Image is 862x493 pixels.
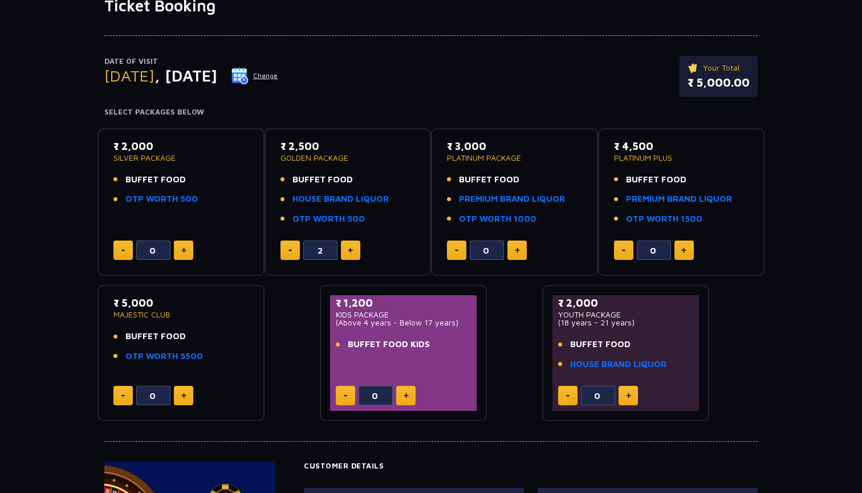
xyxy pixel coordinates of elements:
img: plus [348,247,353,253]
a: OTP WORTH 500 [292,213,365,226]
p: ₹ 2,500 [280,138,416,154]
span: BUFFET FOOD [626,173,686,186]
a: OTP WORTH 500 [125,193,198,206]
p: ₹ 4,500 [614,138,749,154]
a: OTP WORTH 1500 [626,213,702,226]
span: BUFFET FOOD [459,173,519,186]
img: minus [288,250,292,251]
p: PLATINUM PACKAGE [447,154,582,162]
h4: Select Packages Below [104,108,758,117]
a: OTP WORTH 5500 [125,350,203,363]
a: HOUSE BRAND LIQUOR [570,358,666,371]
img: plus [181,247,186,253]
p: MAJESTIC CLUB [113,311,249,319]
span: , [DATE] [154,66,217,85]
a: HOUSE BRAND LIQUOR [292,193,389,206]
p: Your Total [688,62,750,74]
p: KIDS PACKAGE [336,311,471,319]
p: (18 years - 21 years) [558,319,693,327]
p: ₹ 2,000 [558,295,693,311]
img: plus [181,393,186,398]
a: PREMIUM BRAND LIQUOR [626,193,732,206]
img: minus [121,395,125,397]
img: plus [681,247,686,253]
img: minus [455,250,458,251]
p: YOUTH PACKAGE [558,311,693,319]
button: Change [231,67,278,85]
p: ₹ 3,000 [447,138,582,154]
p: ₹ 1,200 [336,295,471,311]
p: ₹ 2,000 [113,138,249,154]
img: ticket [688,62,700,74]
p: (Above 4 years - Below 17 years) [336,319,471,327]
p: ₹ 5,000.00 [688,74,750,91]
span: BUFFET FOOD [125,330,186,343]
img: minus [566,395,570,397]
h4: Customer Details [304,462,758,471]
a: OTP WORTH 1000 [459,213,536,226]
span: BUFFET FOOD [125,173,186,186]
p: Date of Visit [104,56,278,67]
p: ₹ 5,000 [113,295,249,311]
p: GOLDEN PACKAGE [280,154,416,162]
img: minus [622,250,625,251]
span: BUFFET FOOD KIDS [348,338,430,351]
span: BUFFET FOOD [292,173,353,186]
img: plus [626,393,631,398]
p: PLATINUM PLUS [614,154,749,162]
p: SILVER PACKAGE [113,154,249,162]
span: BUFFET FOOD [570,338,631,351]
a: PREMIUM BRAND LIQUOR [459,193,565,206]
span: [DATE] [104,66,154,85]
img: minus [121,250,125,251]
img: minus [344,395,347,397]
img: plus [515,247,520,253]
img: plus [404,393,409,398]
